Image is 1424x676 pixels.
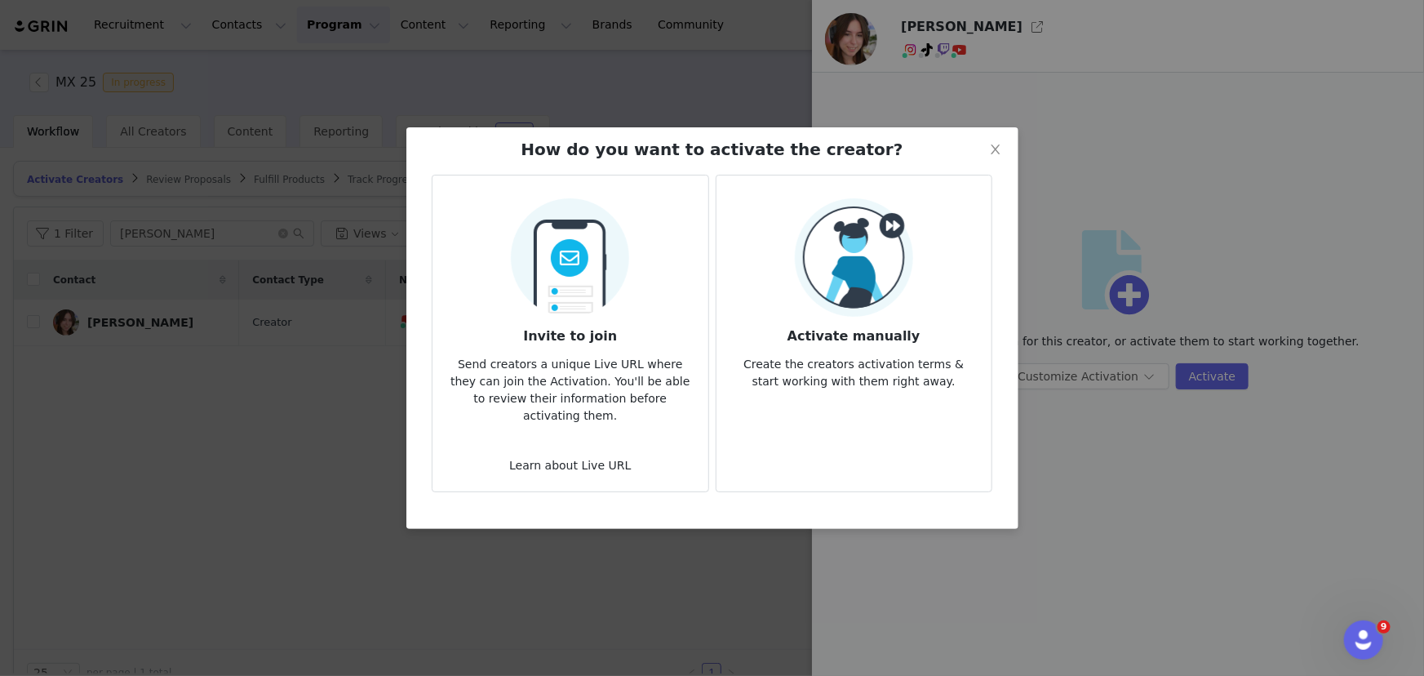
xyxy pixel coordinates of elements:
h2: How do you want to activate the creator? [521,137,903,162]
img: Manual [795,198,913,317]
span: 9 [1377,620,1391,634]
h3: Activate manually [730,317,978,346]
a: Learn about Live URL [509,459,631,472]
p: Send creators a unique Live URL where they can join the Activation. You'll be able to review thei... [446,346,694,425]
p: Create the creators activation terms & start working with them right away. [730,346,978,390]
img: Send Email [511,189,629,317]
button: Close [973,127,1018,173]
h3: Invite to join [446,317,694,346]
iframe: Intercom live chat [1344,620,1383,660]
i: icon: close [989,143,1002,156]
